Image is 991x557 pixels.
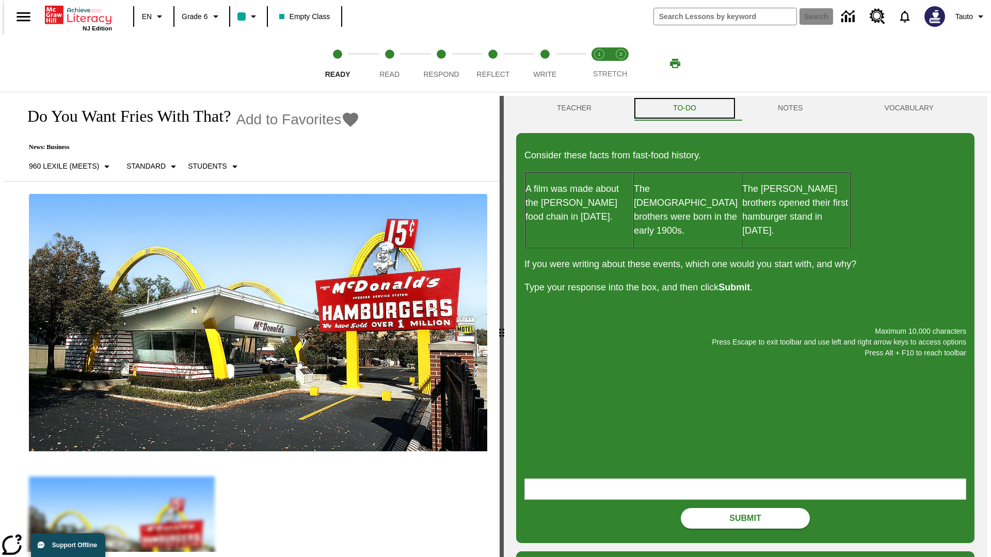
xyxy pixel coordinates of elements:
[236,111,341,128] span: Add to Favorites
[379,70,399,78] span: Read
[325,70,350,78] span: Ready
[516,96,974,121] div: Instructional Panel Tabs
[681,508,810,529] button: Submit
[918,3,951,30] button: Select a new avatar
[178,7,226,26] button: Grade: Grade 6, Select a grade
[359,35,419,92] button: Read step 2 of 5
[142,11,152,22] span: EN
[184,157,245,176] button: Select Student
[463,35,523,92] button: Reflect step 4 of 5
[632,96,737,121] button: TO-DO
[524,337,966,348] p: Press Escape to exit toolbar and use left and right arrow keys to access options
[584,35,614,92] button: Stretch Read step 1 of 2
[25,157,117,176] button: Select Lexile, 960 Lexile (Meets)
[516,96,632,121] button: Teacher
[504,96,987,557] div: activity
[524,326,966,337] p: Maximum 10,000 characters
[533,70,556,78] span: Write
[308,35,367,92] button: Ready step 1 of 5
[924,6,945,27] img: Avatar
[835,3,864,31] a: Data Center
[122,157,184,176] button: Scaffolds, Standard
[718,282,750,292] strong: Submit
[864,3,891,30] a: Resource Center, Will open in new tab
[524,281,966,294] p: Type your response into the box, and then click .
[654,8,796,25] input: search field
[619,52,622,57] text: 2
[411,35,471,92] button: Respond step 3 of 5
[951,7,991,26] button: Profile/Settings
[126,161,166,172] p: Standard
[236,110,360,128] button: Add to Favorites - Do You Want Fries With That?
[8,2,39,32] button: Open side menu
[843,96,974,121] button: VOCABULARY
[29,161,99,172] p: 960 Lexile (Meets)
[45,4,112,31] div: Home
[891,3,918,30] a: Notifications
[233,7,264,26] button: Class color is teal. Change class color
[742,182,850,238] p: The [PERSON_NAME] brothers opened their first hamburger stand in [DATE].
[137,7,170,26] button: Language: EN, Select a language
[659,54,692,73] button: Print
[524,348,966,358] p: Press Alt + F10 to reach toolbar
[606,35,636,92] button: Stretch Respond step 2 of 2
[4,96,500,552] div: reading
[500,96,504,557] div: Press Enter or Spacebar and then press right and left arrow keys to move the slider
[515,35,575,92] button: Write step 5 of 5
[29,194,487,452] img: One of the first McDonald's stores, with the iconic red sign and golden arches.
[524,149,966,162] p: Consider these facts from fast-food history.
[634,182,741,238] p: The [DEMOGRAPHIC_DATA] brothers were born in the early 1900s.
[593,70,627,78] span: STRETCH
[279,11,330,22] span: Empty Class
[4,8,151,18] body: Maximum 10,000 characters Press Escape to exit toolbar and use left and right arrow keys to acces...
[17,143,360,151] p: News: Business
[17,107,231,126] h1: Do You Want Fries With That?
[52,542,97,549] span: Support Offline
[83,25,112,31] span: NJ Edition
[598,52,600,57] text: 1
[477,70,510,78] span: Reflect
[525,182,633,224] p: A film was made about the [PERSON_NAME] food chain in [DATE].
[524,257,966,271] p: If you were writing about these events, which one would you start with, and why?
[182,11,208,22] span: Grade 6
[423,70,459,78] span: Respond
[737,96,843,121] button: NOTES
[188,161,227,172] p: Students
[31,533,105,557] button: Support Offline
[955,11,973,22] span: Tauto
